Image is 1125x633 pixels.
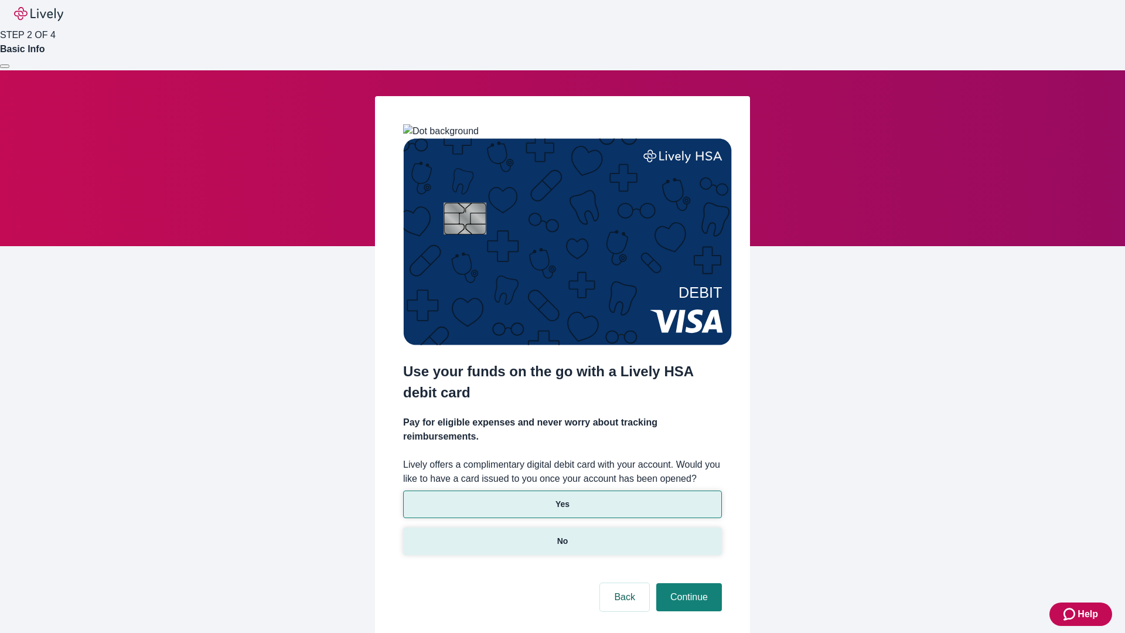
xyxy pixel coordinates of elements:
[403,527,722,555] button: No
[403,458,722,486] label: Lively offers a complimentary digital debit card with your account. Would you like to have a card...
[14,7,63,21] img: Lively
[1078,607,1098,621] span: Help
[403,491,722,518] button: Yes
[403,361,722,403] h2: Use your funds on the go with a Lively HSA debit card
[600,583,649,611] button: Back
[403,124,479,138] img: Dot background
[403,416,722,444] h4: Pay for eligible expenses and never worry about tracking reimbursements.
[1049,603,1112,626] button: Zendesk support iconHelp
[656,583,722,611] button: Continue
[557,535,568,547] p: No
[403,138,732,345] img: Debit card
[1063,607,1078,621] svg: Zendesk support icon
[555,498,570,511] p: Yes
